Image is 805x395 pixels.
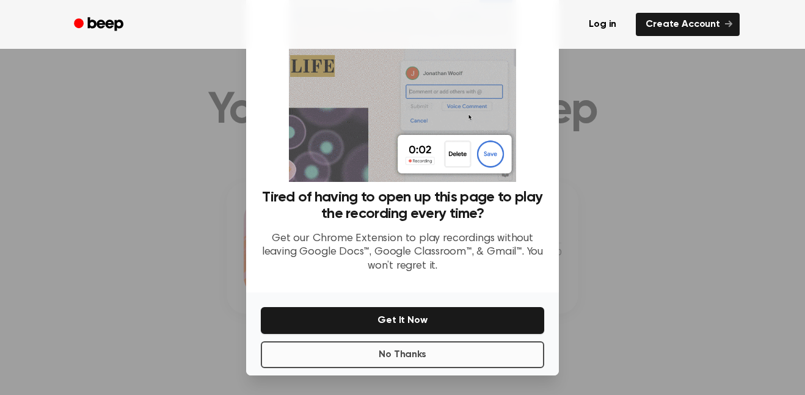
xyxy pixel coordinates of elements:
a: Log in [577,10,628,38]
a: Create Account [636,13,740,36]
a: Beep [65,13,134,37]
p: Get our Chrome Extension to play recordings without leaving Google Docs™, Google Classroom™, & Gm... [261,232,544,274]
button: No Thanks [261,341,544,368]
button: Get It Now [261,307,544,334]
h3: Tired of having to open up this page to play the recording every time? [261,189,544,222]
